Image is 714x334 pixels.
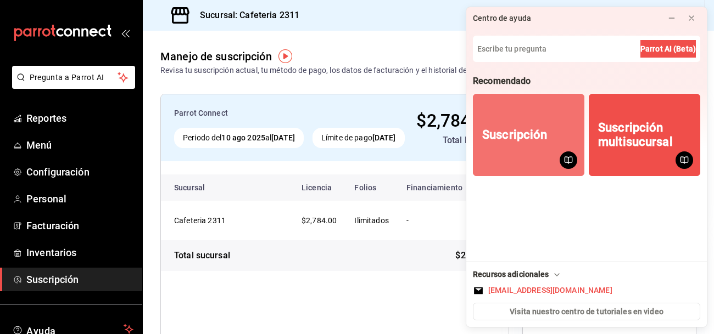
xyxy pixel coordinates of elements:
div: Límite de pago [313,128,405,148]
strong: 10 ago 2025 [221,133,265,142]
div: Sucursal [174,183,235,192]
button: [EMAIL_ADDRESS][DOMAIN_NAME] [473,285,700,296]
div: Recomendado [473,75,531,87]
span: Facturación [26,218,133,233]
div: Total sucursal [174,249,230,262]
span: Parrot AI (Beta) [640,43,696,55]
span: Configuración [26,165,133,179]
div: Manejo de suscripción [160,48,272,65]
strong: [DATE] [271,133,295,142]
th: Folios [345,174,398,201]
span: Visita nuestro centro de tutoriales en video [510,306,663,318]
div: Cafeteria 2311 [174,215,284,226]
div: [EMAIL_ADDRESS][DOMAIN_NAME] [488,285,612,296]
span: $2,784.00 [416,110,495,131]
h3: Sucursal: Cafeteria 2311 [191,9,299,22]
th: Financiamiento [398,174,471,201]
span: Pregunta a Parrot AI [30,72,118,83]
span: Inventarios [26,245,133,260]
button: Suscripción multisucursal [589,94,700,176]
td: - [398,201,471,240]
button: Parrot AI (Beta) [640,40,696,58]
span: $2,784.00 [455,249,495,262]
div: Grid Recommendations [473,94,700,185]
span: Personal [26,191,133,206]
button: open_drawer_menu [121,29,130,37]
div: Suscripción multisucursal [598,121,691,150]
th: Licencia [293,174,345,201]
span: Menú [26,138,133,152]
div: Revisa tu suscripción actual, tu método de pago, los datos de facturación y el historial de pagos. [160,65,493,76]
button: Suscripción [473,94,584,176]
div: Parrot Connect [174,107,406,119]
div: Periodo del al [174,128,304,148]
strong: [DATE] [372,133,396,142]
span: Reportes [26,111,133,126]
td: Ilimitados [345,201,398,240]
div: Total licencia [415,134,495,147]
a: Pregunta a Parrot AI [8,80,135,91]
span: Suscripción [26,272,133,287]
span: $2,784.00 [302,216,337,225]
div: Suscripción [482,128,547,142]
button: Pregunta a Parrot AI [12,66,135,89]
div: Recursos adicionales [473,269,562,280]
input: Escribe tu pregunta [473,36,700,62]
img: Tooltip marker [278,49,292,63]
button: Visita nuestro centro de tutoriales en video [473,303,700,320]
div: Centro de ayuda [473,13,531,24]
